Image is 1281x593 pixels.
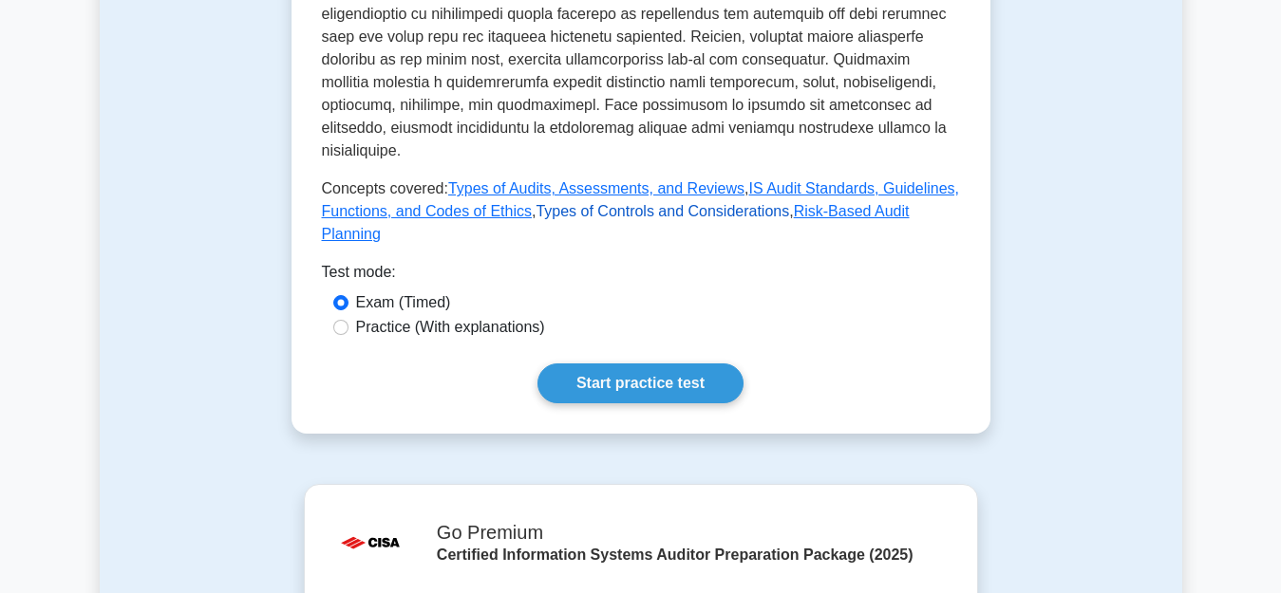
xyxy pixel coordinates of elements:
div: Test mode: [322,261,960,291]
a: Types of Audits, Assessments, and Reviews [448,180,744,196]
a: Start practice test [537,363,744,403]
label: Practice (With explanations) [356,316,545,339]
a: Types of Controls and Considerations [536,203,789,219]
label: Exam (Timed) [356,291,451,314]
p: Concepts covered: , , , [322,177,960,246]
